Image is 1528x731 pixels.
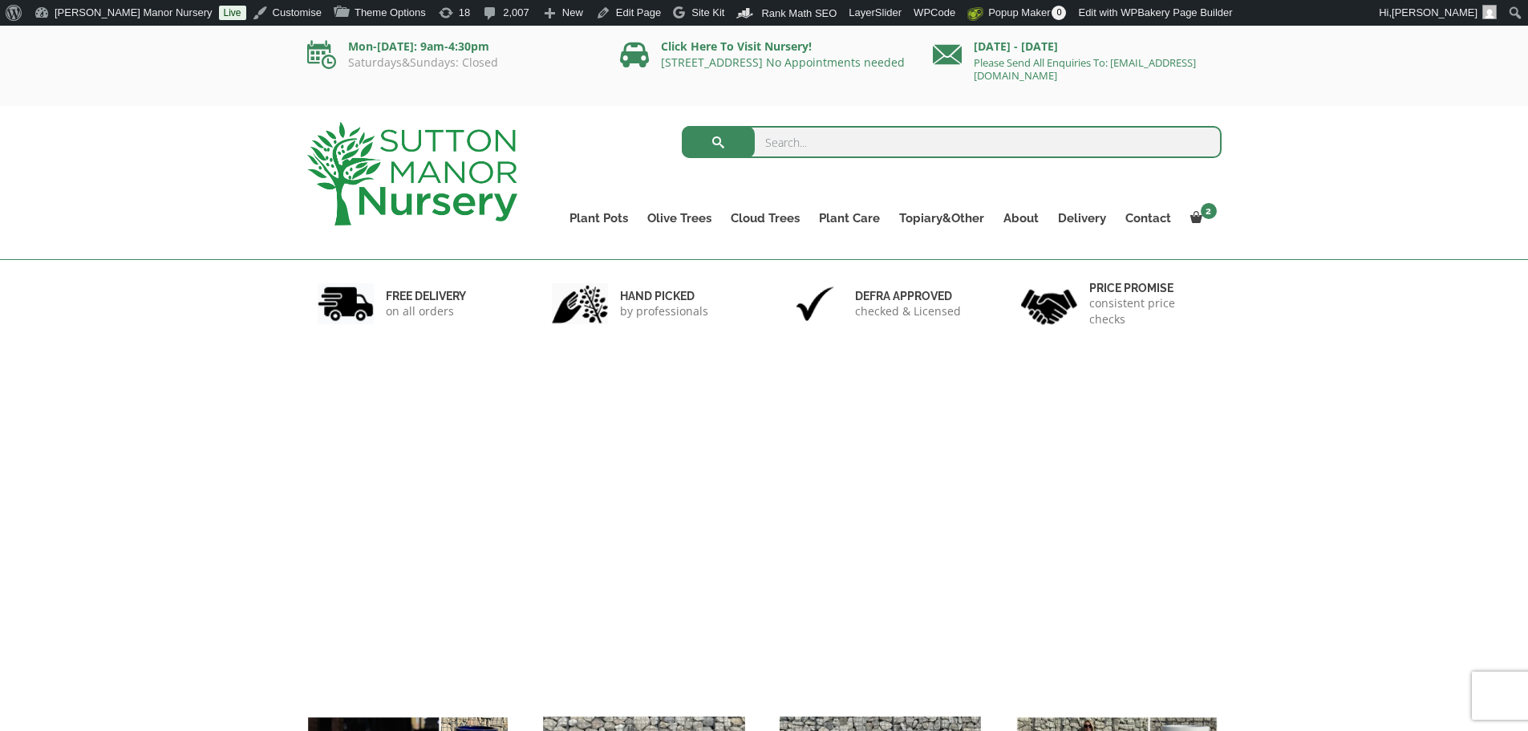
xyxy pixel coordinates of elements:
[552,283,608,324] img: 2.jpg
[1201,203,1217,219] span: 2
[307,122,517,225] img: logo
[307,56,596,69] p: Saturdays&Sundays: Closed
[620,303,708,319] p: by professionals
[1052,6,1066,20] span: 0
[933,37,1222,56] p: [DATE] - [DATE]
[386,289,466,303] h6: FREE DELIVERY
[1392,6,1477,18] span: [PERSON_NAME]
[638,207,721,229] a: Olive Trees
[787,283,843,324] img: 3.jpg
[890,207,994,229] a: Topiary&Other
[1089,281,1211,295] h6: Price promise
[1089,295,1211,327] p: consistent price checks
[855,289,961,303] h6: Defra approved
[1048,207,1116,229] a: Delivery
[661,39,812,54] a: Click Here To Visit Nursery!
[386,303,466,319] p: on all orders
[761,7,837,19] span: Rank Math SEO
[682,126,1222,158] input: Search...
[994,207,1048,229] a: About
[974,55,1196,83] a: Please Send All Enquiries To: [EMAIL_ADDRESS][DOMAIN_NAME]
[721,207,809,229] a: Cloud Trees
[620,289,708,303] h6: hand picked
[318,283,374,324] img: 1.jpg
[809,207,890,229] a: Plant Care
[1021,279,1077,328] img: 4.jpg
[1116,207,1181,229] a: Contact
[219,6,246,20] a: Live
[855,303,961,319] p: checked & Licensed
[661,55,905,70] a: [STREET_ADDRESS] No Appointments needed
[1181,207,1222,229] a: 2
[307,37,596,56] p: Mon-[DATE]: 9am-4:30pm
[691,6,724,18] span: Site Kit
[560,207,638,229] a: Plant Pots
